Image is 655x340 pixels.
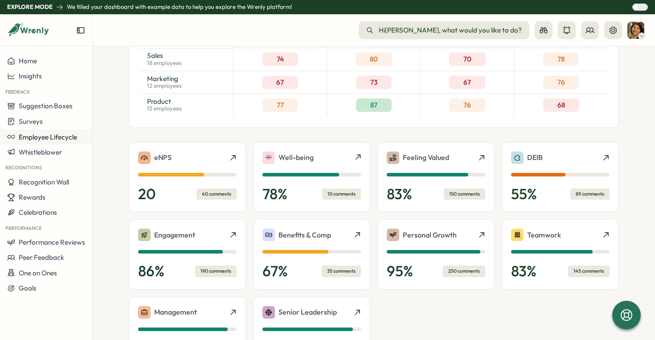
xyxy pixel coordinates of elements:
[19,193,45,201] span: Rewards
[356,76,392,89] div: 73
[444,188,485,200] div: 150 comments
[19,117,43,126] span: Surveys
[147,52,182,59] p: Sales
[253,142,370,213] a: Well-being78%10 comments
[527,229,561,241] p: Teamwork
[262,185,287,203] p: 78 %
[527,152,543,163] p: DEIB
[19,72,42,80] span: Insights
[387,185,412,203] p: 83 %
[627,22,644,39] img: Sarah Johnson
[147,105,182,113] p: 15 employees
[568,266,610,277] div: 145 comments
[253,219,370,290] a: Benefits & Comp67%35 comments
[19,284,37,292] span: Goals
[379,25,522,35] span: Hi [PERSON_NAME] , what would you like to do?
[129,219,246,290] a: Engagement86%190 comments
[19,102,73,110] span: Suggestion Boxes
[154,152,172,163] p: eNPS
[278,152,314,163] p: Well-being
[403,152,449,163] p: Feeling Valued
[570,188,610,200] div: 89 comments
[262,76,298,89] div: 67
[278,307,337,318] p: Senior Leadership
[322,188,361,200] div: 10 comments
[7,3,53,11] p: Explore Mode
[19,133,77,141] span: Employee Lifecycle
[19,57,37,65] span: Home
[511,185,537,203] p: 55 %
[19,253,64,262] span: Peer Feedback
[449,98,485,112] div: 76
[147,82,182,90] p: 12 employees
[129,142,246,213] a: eNPS2040 comments
[502,219,619,290] a: Teamwork83%145 comments
[403,229,457,241] p: Personal Growth
[147,98,182,105] p: Product
[195,266,237,277] div: 190 comments
[356,53,392,66] div: 80
[502,142,619,213] a: DEIB55%89 comments
[543,76,579,89] div: 76
[19,269,57,277] span: One on Ones
[147,59,182,67] p: 18 employees
[377,219,495,290] a: Personal Growth95%250 comments
[19,178,69,186] span: Recognition Wall
[322,266,361,277] div: 35 comments
[19,238,85,246] span: Performance Reviews
[449,53,486,66] div: 70
[359,21,529,39] button: Hi[PERSON_NAME], what would you like to do?
[147,75,182,82] p: Marketing
[278,229,331,241] p: Benefits & Comp
[262,262,288,280] p: 67 %
[196,188,237,200] div: 40 comments
[511,262,536,280] p: 83 %
[543,98,579,112] div: 68
[138,262,164,280] p: 86 %
[76,26,85,35] button: Expand sidebar
[443,266,485,277] div: 250 comments
[67,3,292,11] p: We filled your dashboard with example data to help you explore the Wrenly platform!
[387,262,413,280] p: 95 %
[154,229,195,241] p: Engagement
[262,53,298,66] div: 74
[543,53,579,66] div: 78
[377,142,495,213] a: Feeling Valued83%150 comments
[19,208,57,217] span: Celebrations
[138,185,156,203] p: 20
[19,148,62,156] span: Whistleblower
[262,98,298,112] div: 77
[449,76,485,89] div: 67
[154,307,197,318] p: Management
[356,98,392,112] div: 87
